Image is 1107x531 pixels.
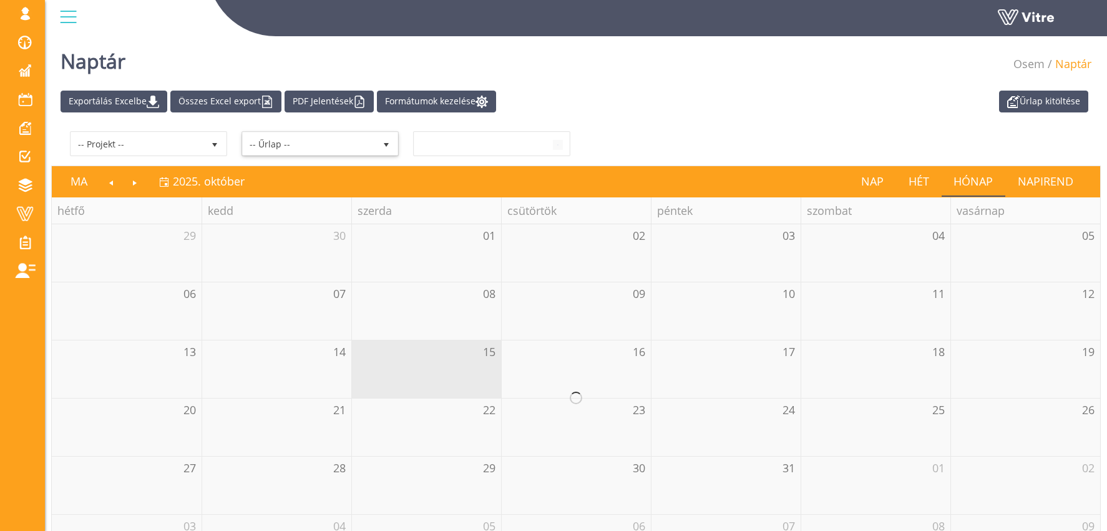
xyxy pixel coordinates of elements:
li: Naptár [1045,56,1091,72]
a: Napirend [1005,167,1086,196]
a: PDF Jelentések [285,91,374,112]
span: -- Űrlap -- [243,132,375,155]
a: Next [123,167,147,196]
h1: Naptár [61,31,125,84]
th: szombat [801,197,950,224]
th: hétfő [52,197,202,224]
img: cal_settings.png [475,96,488,108]
img: appointment_white2.png [1007,96,1020,108]
th: csütörtök [501,197,651,224]
a: Formátumok kezelése [377,91,496,112]
th: szerda [351,197,501,224]
a: Osem [1013,56,1045,71]
th: péntek [651,197,801,224]
span: select [203,132,226,155]
a: 2025. október [159,167,245,196]
th: vasárnap [950,197,1100,224]
a: Ma [58,167,100,196]
img: cal_download.png [147,96,159,108]
th: kedd [202,197,351,224]
a: Hónap [942,167,1006,196]
a: Exportálás Excelbe [61,91,167,112]
img: cal_excel.png [261,96,273,108]
a: Űrlap kitöltése [999,91,1088,112]
span: -- Projekt -- [71,132,203,155]
span: select [547,132,569,155]
span: 2025. október [173,174,245,189]
a: nap [849,167,896,196]
a: Összes Excel export [170,91,281,112]
a: Previous [100,167,124,196]
img: cal_pdf.png [353,96,366,108]
a: Hét [896,167,942,196]
span: select [375,132,397,155]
